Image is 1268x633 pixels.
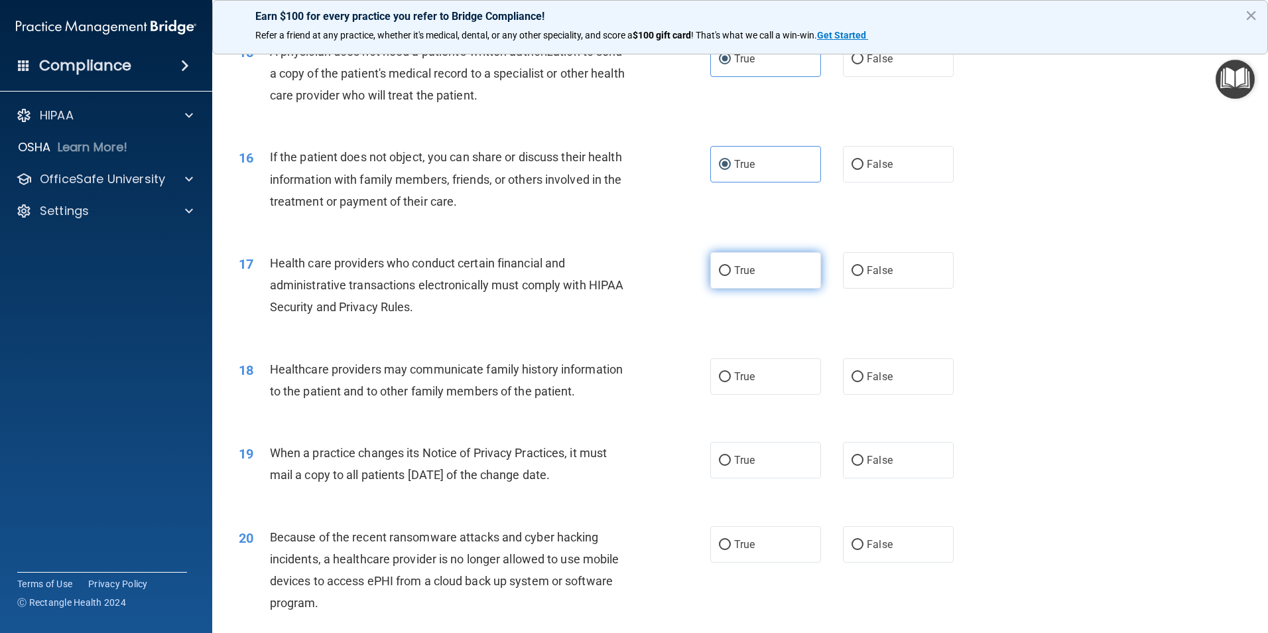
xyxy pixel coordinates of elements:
[239,256,253,272] span: 17
[852,456,863,466] input: False
[239,150,253,166] span: 16
[734,52,755,65] span: True
[633,30,691,40] strong: $100 gift card
[867,538,893,551] span: False
[270,256,624,314] span: Health care providers who conduct certain financial and administrative transactions electronicall...
[39,56,131,75] h4: Compliance
[852,372,863,382] input: False
[17,577,72,591] a: Terms of Use
[867,370,893,383] span: False
[16,203,193,219] a: Settings
[270,446,607,482] span: When a practice changes its Notice of Privacy Practices, it must mail a copy to all patients [DAT...
[17,596,126,609] span: Ⓒ Rectangle Health 2024
[88,577,148,591] a: Privacy Policy
[852,266,863,276] input: False
[255,30,633,40] span: Refer a friend at any practice, whether it's medical, dental, or any other speciality, and score a
[734,264,755,277] span: True
[239,446,253,462] span: 19
[239,362,253,378] span: 18
[239,530,253,546] span: 20
[867,264,893,277] span: False
[18,139,51,155] p: OSHA
[239,44,253,60] span: 15
[734,454,755,466] span: True
[719,540,731,550] input: True
[719,266,731,276] input: True
[867,52,893,65] span: False
[719,160,731,170] input: True
[40,203,89,219] p: Settings
[1216,60,1255,99] button: Open Resource Center
[867,454,893,466] span: False
[16,171,193,187] a: OfficeSafe University
[719,456,731,466] input: True
[270,362,623,398] span: Healthcare providers may communicate family history information to the patient and to other famil...
[852,54,863,64] input: False
[867,158,893,171] span: False
[16,14,196,40] img: PMB logo
[58,139,128,155] p: Learn More!
[40,107,74,123] p: HIPAA
[691,30,817,40] span: ! That's what we call a win-win.
[817,30,868,40] a: Get Started
[719,372,731,382] input: True
[734,370,755,383] span: True
[270,44,625,102] span: A physician does not need a patient's written authorization to send a copy of the patient's medic...
[852,540,863,550] input: False
[817,30,866,40] strong: Get Started
[40,171,165,187] p: OfficeSafe University
[1039,539,1252,592] iframe: Drift Widget Chat Controller
[734,158,755,171] span: True
[255,10,1225,23] p: Earn $100 for every practice you refer to Bridge Compliance!
[734,538,755,551] span: True
[270,530,619,610] span: Because of the recent ransomware attacks and cyber hacking incidents, a healthcare provider is no...
[719,54,731,64] input: True
[1245,5,1257,26] button: Close
[270,150,622,208] span: If the patient does not object, you can share or discuss their health information with family mem...
[16,107,193,123] a: HIPAA
[852,160,863,170] input: False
